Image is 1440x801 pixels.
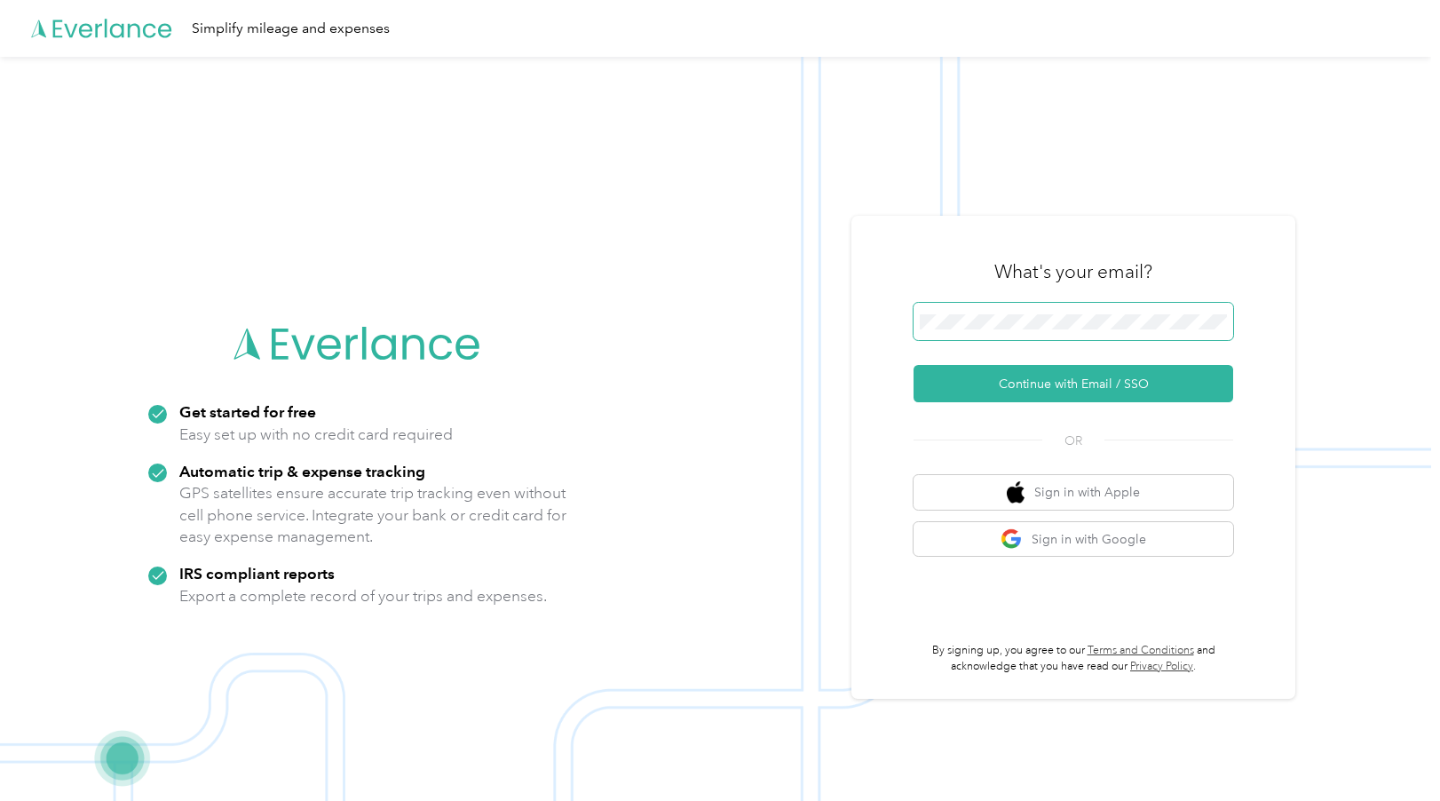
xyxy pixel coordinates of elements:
a: Terms and Conditions [1088,644,1194,657]
p: By signing up, you agree to our and acknowledge that you have read our . [914,643,1233,674]
div: Simplify mileage and expenses [192,18,390,40]
img: apple logo [1007,481,1025,504]
a: Privacy Policy [1130,660,1193,673]
strong: IRS compliant reports [179,564,335,583]
span: OR [1042,432,1104,450]
strong: Get started for free [179,402,316,421]
p: Export a complete record of your trips and expenses. [179,585,547,607]
h3: What's your email? [994,259,1152,284]
button: Continue with Email / SSO [914,365,1233,402]
button: google logoSign in with Google [914,522,1233,557]
p: Easy set up with no credit card required [179,424,453,446]
strong: Automatic trip & expense tracking [179,462,425,480]
p: GPS satellites ensure accurate trip tracking even without cell phone service. Integrate your bank... [179,482,567,548]
img: google logo [1001,528,1023,551]
button: apple logoSign in with Apple [914,475,1233,510]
